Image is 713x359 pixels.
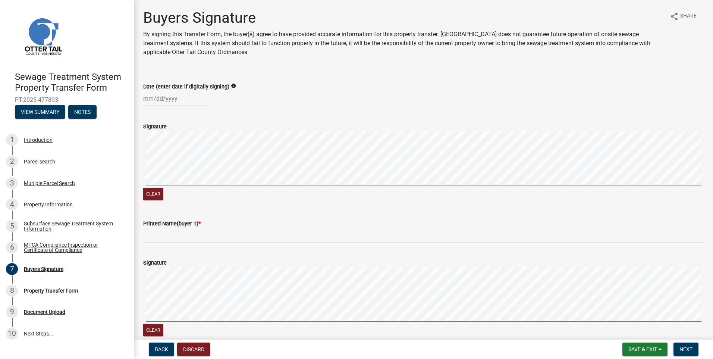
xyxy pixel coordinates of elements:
button: Back [149,343,174,356]
label: Date (enter date if digitally signing) [143,84,229,90]
div: Introduction [24,137,53,143]
button: View Summary [15,105,65,119]
div: Property Transfer Form [24,288,78,293]
h1: Buyers Signature [143,9,664,27]
div: 9 [6,306,18,318]
div: Document Upload [24,309,65,315]
button: shareShare [664,9,703,24]
wm-modal-confirm: Notes [68,109,97,115]
div: 1 [6,134,18,146]
div: 7 [6,263,18,275]
div: Property Information [24,202,73,207]
div: 5 [6,220,18,232]
div: 8 [6,285,18,297]
div: Buyers Signature [24,266,63,272]
label: Printed Name(buyer 1) [143,221,201,227]
div: 3 [6,177,18,189]
p: By signing this Transfer Form, the buyer(s) agree to have provided accurate information for this ... [143,30,664,57]
span: PT-2025-477893 [15,96,119,103]
img: Otter Tail County, Minnesota [15,8,71,64]
button: Save & Exit [622,343,668,356]
button: Discard [177,343,210,356]
div: Multiple Parcel Search [24,181,75,186]
div: Parcel search [24,159,55,164]
div: 6 [6,241,18,253]
div: Subsurface Sewage Treatment System Information [24,221,122,231]
button: Clear [143,188,163,200]
span: Save & Exit [628,346,657,352]
span: Share [680,12,697,21]
i: share [670,12,679,21]
button: Notes [68,105,97,119]
div: MPCA Compliance Inspection or Certificate of Compliance [24,242,122,253]
button: Next [673,343,698,356]
i: info [231,83,236,88]
h4: Sewage Treatment System Property Transfer Form [15,72,128,93]
label: Signature [143,124,167,129]
div: 10 [6,328,18,340]
input: mm/dd/yyyy [143,91,211,106]
label: Signature [143,260,167,266]
wm-modal-confirm: Summary [15,109,65,115]
div: 2 [6,156,18,168]
span: Back [155,346,168,352]
button: Clear [143,324,163,336]
span: Next [679,346,692,352]
div: 4 [6,199,18,210]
